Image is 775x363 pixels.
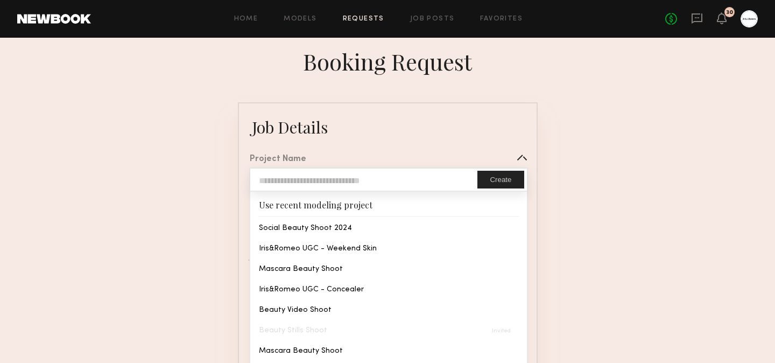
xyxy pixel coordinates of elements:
[250,340,526,360] div: Mascara Beauty Shoot
[410,16,455,23] a: Job Posts
[250,278,526,299] div: Iris&Romeo UGC - Concealer
[284,16,316,23] a: Models
[252,116,328,138] div: Job Details
[250,217,526,238] div: Social Beauty Shoot 2024
[234,16,258,23] a: Home
[477,171,524,189] button: Create
[250,299,526,319] div: Beauty Video Shoot
[250,155,306,164] div: Project Name
[250,192,526,216] div: Use recent modeling project
[250,319,526,340] div: Beauty Stills Shoot
[480,16,523,23] a: Favorites
[726,10,733,16] div: 30
[250,238,526,258] div: Iris&Romeo UGC - Weekend Skin
[303,46,472,76] div: Booking Request
[250,258,526,278] div: Mascara Beauty Shoot
[343,16,384,23] a: Requests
